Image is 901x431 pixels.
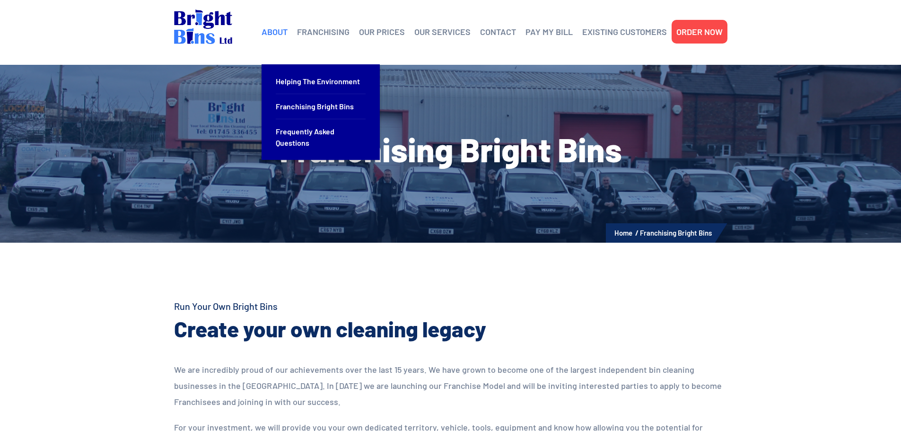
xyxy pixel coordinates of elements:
[174,132,727,166] h1: Franchising Bright Bins
[359,25,405,39] a: OUR PRICES
[276,69,366,94] a: Helping the Environment
[297,25,350,39] a: FRANCHISING
[480,25,516,39] a: CONTACT
[276,119,366,155] a: Frequently Asked Questions
[262,25,288,39] a: ABOUT
[614,229,632,237] a: Home
[276,94,366,119] a: Franchising Bright Bins
[525,25,573,39] a: PAY MY BILL
[414,25,471,39] a: OUR SERVICES
[174,315,529,343] h2: Create your own cleaning legacy
[174,361,727,410] p: We are incredibly proud of our achievements over the last 15 years. We have grown to become one o...
[582,25,667,39] a: EXISTING CUSTOMERS
[676,25,723,39] a: ORDER NOW
[640,227,712,239] li: Franchising Bright Bins
[174,299,529,313] h4: Run Your Own Bright Bins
